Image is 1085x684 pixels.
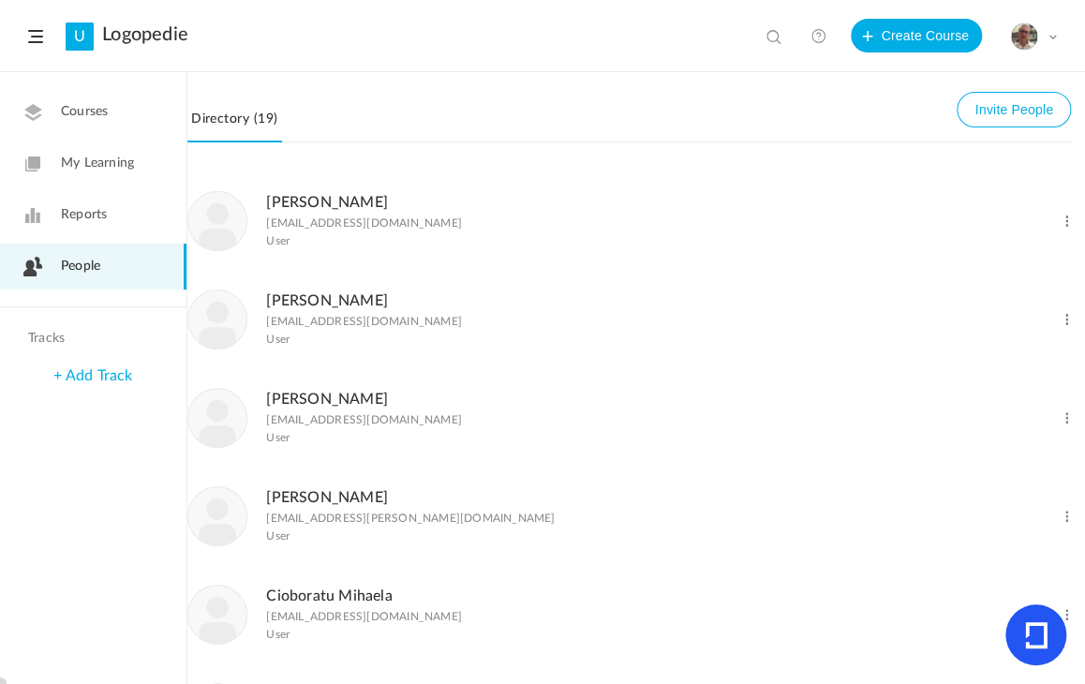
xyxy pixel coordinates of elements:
[266,628,290,641] span: User
[1011,23,1037,50] img: eu.png
[266,293,388,308] a: [PERSON_NAME]
[266,195,388,210] a: [PERSON_NAME]
[266,216,462,230] p: [EMAIL_ADDRESS][DOMAIN_NAME]
[188,586,246,644] img: user-image.png
[266,490,388,505] a: [PERSON_NAME]
[266,588,392,603] a: Cioboratu Mihaela
[266,392,388,407] a: [PERSON_NAME]
[188,192,246,250] img: user-image.png
[266,431,290,444] span: User
[188,487,246,545] img: user-image.png
[266,413,462,426] p: [EMAIL_ADDRESS][DOMAIN_NAME]
[61,257,100,276] span: People
[266,512,555,525] p: [EMAIL_ADDRESS][PERSON_NAME][DOMAIN_NAME]
[266,315,462,328] p: [EMAIL_ADDRESS][DOMAIN_NAME]
[266,529,290,543] span: User
[851,19,982,52] button: Create Course
[28,331,154,347] h4: Tracks
[957,92,1071,127] button: Invite People
[187,107,282,142] a: Directory (19)
[266,333,290,346] span: User
[61,205,107,225] span: Reports
[188,290,246,349] img: user-image.png
[53,368,132,383] a: + Add Track
[266,234,290,247] span: User
[66,22,94,51] a: U
[102,23,188,46] a: Logopedie
[61,154,134,173] span: My Learning
[266,610,462,623] p: [EMAIL_ADDRESS][DOMAIN_NAME]
[61,102,108,122] span: Courses
[188,389,246,447] img: user-image.png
